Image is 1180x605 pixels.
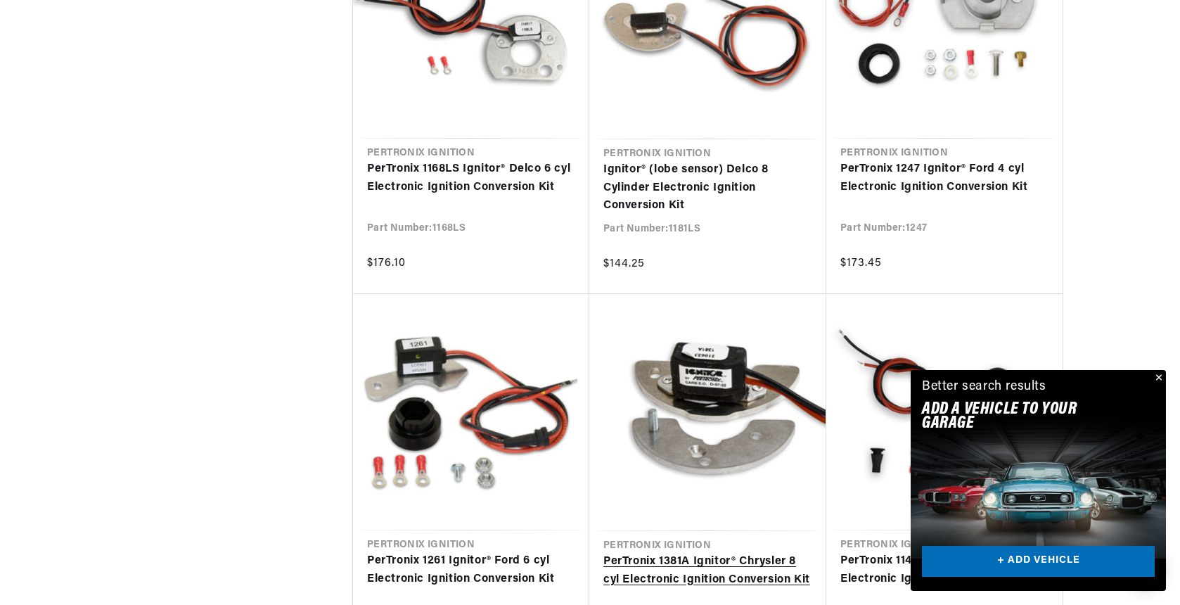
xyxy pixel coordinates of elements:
h2: Add A VEHICLE to your garage [922,402,1120,431]
a: PerTronix 1261 Ignitor® Ford 6 cyl Electronic Ignition Conversion Kit [367,552,575,588]
a: Ignitor® (lobe sensor) Delco 8 Cylinder Electronic Ignition Conversion Kit [603,161,812,215]
div: Better search results [922,377,1046,397]
a: PerTronix 1142 Ignitor® Delco 4 cyl Electronic Ignition Conversion Kit [840,552,1048,588]
a: PerTronix 1381A Ignitor® Chrysler 8 cyl Electronic Ignition Conversion Kit [603,553,812,589]
button: Close [1149,370,1166,387]
a: PerTronix 1247 Ignitor® Ford 4 cyl Electronic Ignition Conversion Kit [840,160,1048,196]
a: PerTronix 1168LS Ignitor® Delco 6 cyl Electronic Ignition Conversion Kit [367,160,575,196]
a: + ADD VEHICLE [922,546,1155,578]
